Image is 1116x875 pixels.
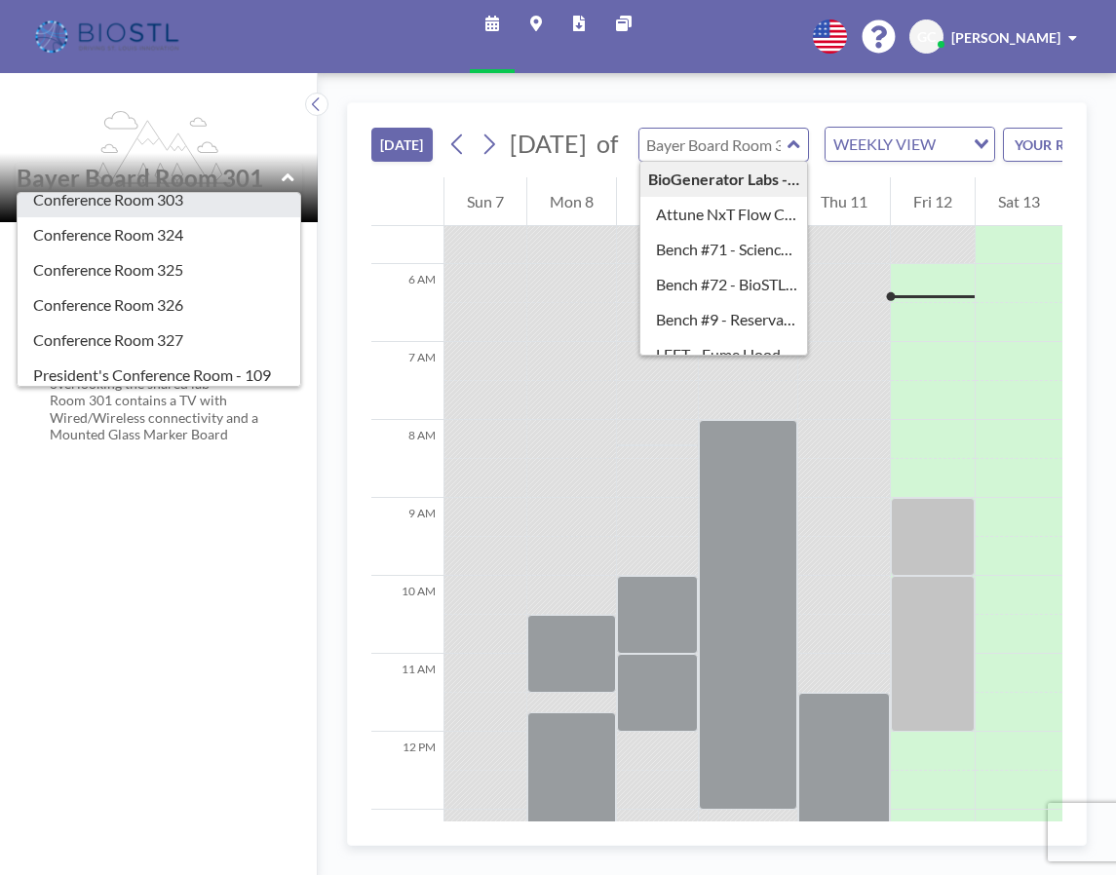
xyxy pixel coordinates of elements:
div: Fri 12 [891,177,975,226]
div: 9 AM [371,498,443,576]
span: [DATE] [510,129,587,158]
div: LEFT - Fume Hood - Shared [640,337,807,372]
div: Attune NxT Flow Cytometer - Bench #25 [640,197,807,232]
div: Conference Room 324 [18,217,300,252]
div: Sat 13 [976,177,1062,226]
span: GC [917,28,936,46]
div: 7 AM [371,342,443,420]
div: Conference Room 325 [18,252,300,287]
input: Search for option [942,132,962,157]
div: Bench #9 - Reservable "RoomZilla" Bench [640,302,807,337]
span: [PERSON_NAME] [951,29,1060,46]
span: Floor: 3 [16,193,67,212]
span: of [596,129,618,159]
input: Bayer Board Room 301 [639,129,789,161]
div: Search for option [826,128,994,161]
div: President's Conference Room - 109 [18,358,300,393]
div: Conference Room 327 [18,323,300,358]
button: [DATE] [371,128,433,162]
div: 11 AM [371,654,443,732]
div: BioGenerator Labs - Shared Lab 208 [640,162,807,197]
div: Bench #71 - Science Coach - BioSTL Bench [640,232,807,267]
div: Sun 7 [444,177,526,226]
div: 8 AM [371,420,443,498]
div: Tue 9 [617,177,698,226]
span: WEEKLY VIEW [829,132,940,157]
div: Bench #72 - BioSTL Partnerships & Apprenticeships Bench [640,267,807,302]
div: Thu 11 [798,177,890,226]
div: Mon 8 [527,177,616,226]
div: 12 PM [371,732,443,810]
div: Conference Room 303 [18,182,300,217]
input: Bayer Board Room 301 [17,164,282,192]
div: 10 AM [371,576,443,654]
img: organization-logo [31,18,186,57]
p: Room 301 contains a TV with Wired/Wireless connectivity and a Mounted Glass Marker Board [50,392,279,443]
div: 6 AM [371,264,443,342]
div: Conference Room 326 [18,287,300,323]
